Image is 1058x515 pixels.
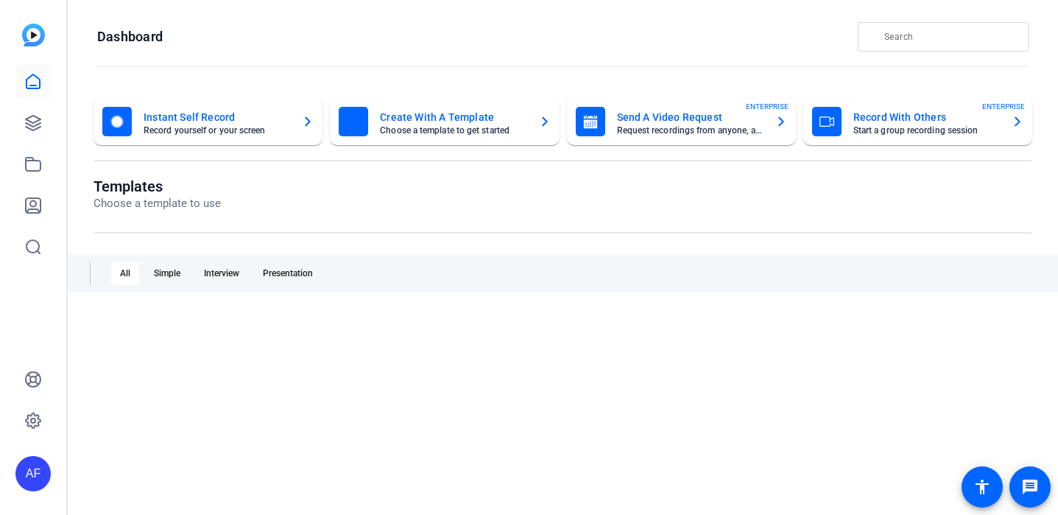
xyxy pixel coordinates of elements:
div: Simple [145,262,189,285]
h1: Templates [94,178,221,195]
mat-icon: message [1021,478,1039,496]
mat-card-title: Send A Video Request [617,108,763,126]
mat-card-title: Record With Others [853,108,1000,126]
p: Choose a template to use [94,195,221,212]
div: Presentation [254,262,322,285]
h1: Dashboard [97,28,163,46]
mat-card-title: Create With A Template [380,108,526,126]
button: Create With A TemplateChoose a template to get started [330,98,559,145]
mat-icon: accessibility [973,478,991,496]
div: Interview [195,262,248,285]
img: blue-gradient.svg [22,24,45,46]
span: ENTERPRISE [982,101,1025,112]
mat-card-title: Instant Self Record [144,108,290,126]
button: Send A Video RequestRequest recordings from anyone, anywhereENTERPRISE [567,98,796,145]
mat-card-subtitle: Record yourself or your screen [144,126,290,135]
button: Record With OthersStart a group recording sessionENTERPRISE [803,98,1032,145]
div: AF [15,456,51,491]
span: ENTERPRISE [746,101,789,112]
mat-card-subtitle: Choose a template to get started [380,126,526,135]
input: Search [884,28,1017,46]
button: Instant Self RecordRecord yourself or your screen [94,98,322,145]
mat-card-subtitle: Start a group recording session [853,126,1000,135]
mat-card-subtitle: Request recordings from anyone, anywhere [617,126,763,135]
div: All [111,262,139,285]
